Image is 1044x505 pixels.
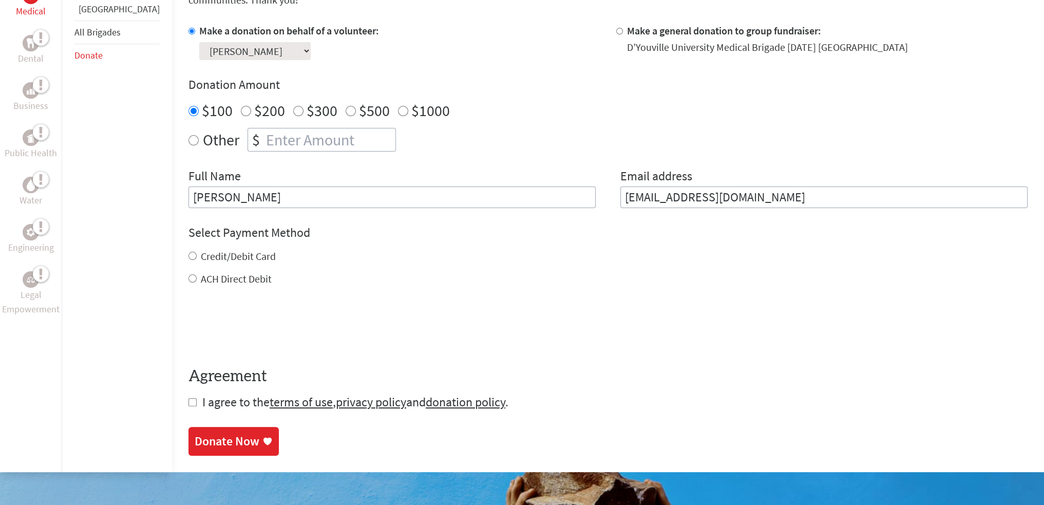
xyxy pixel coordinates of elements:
label: $500 [359,101,390,120]
input: Enter Amount [264,128,395,151]
a: [GEOGRAPHIC_DATA] [79,3,160,15]
li: All Brigades [74,21,160,44]
img: Business [27,86,35,95]
li: Donate [74,44,160,67]
img: Dental [27,39,35,48]
img: Public Health [27,133,35,143]
p: Public Health [5,146,57,160]
div: Engineering [23,224,39,240]
p: Water [20,193,42,208]
a: donation policy [426,394,505,410]
a: Public HealthPublic Health [5,129,57,160]
p: Medical [16,4,46,18]
li: Belize [74,2,160,21]
img: Engineering [27,228,35,236]
span: I agree to the , and . [202,394,508,410]
label: $300 [307,101,337,120]
div: Business [23,82,39,99]
label: Full Name [188,168,241,186]
label: Make a donation on behalf of a volunteer: [199,24,379,37]
div: Water [23,177,39,193]
label: ACH Direct Debit [201,272,272,285]
iframe: reCAPTCHA [188,307,345,347]
a: BusinessBusiness [13,82,48,113]
p: Dental [18,51,44,66]
a: EngineeringEngineering [8,224,54,255]
h4: Select Payment Method [188,225,1028,241]
div: Dental [23,35,39,51]
label: $1000 [411,101,450,120]
a: Legal EmpowermentLegal Empowerment [2,271,60,316]
a: DentalDental [18,35,44,66]
p: Legal Empowerment [2,288,60,316]
div: Donate Now [195,433,259,450]
label: Credit/Debit Card [201,250,276,263]
input: Your Email [620,186,1028,208]
a: terms of use [270,394,333,410]
input: Enter Full Name [188,186,596,208]
a: All Brigades [74,26,121,38]
p: Engineering [8,240,54,255]
h4: Agreement [188,367,1028,386]
h4: Donation Amount [188,77,1028,93]
div: $ [248,128,264,151]
a: privacy policy [336,394,406,410]
div: D’Youville University Medical Brigade [DATE] [GEOGRAPHIC_DATA] [627,40,908,54]
label: $100 [202,101,233,120]
label: Other [203,128,239,152]
a: Donate Now [188,427,279,456]
img: Legal Empowerment [27,276,35,283]
label: $200 [254,101,285,120]
div: Legal Empowerment [23,271,39,288]
label: Email address [620,168,692,186]
a: Donate [74,49,103,61]
label: Make a general donation to group fundraiser: [627,24,821,37]
a: WaterWater [20,177,42,208]
img: Water [27,179,35,191]
p: Business [13,99,48,113]
div: Public Health [23,129,39,146]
